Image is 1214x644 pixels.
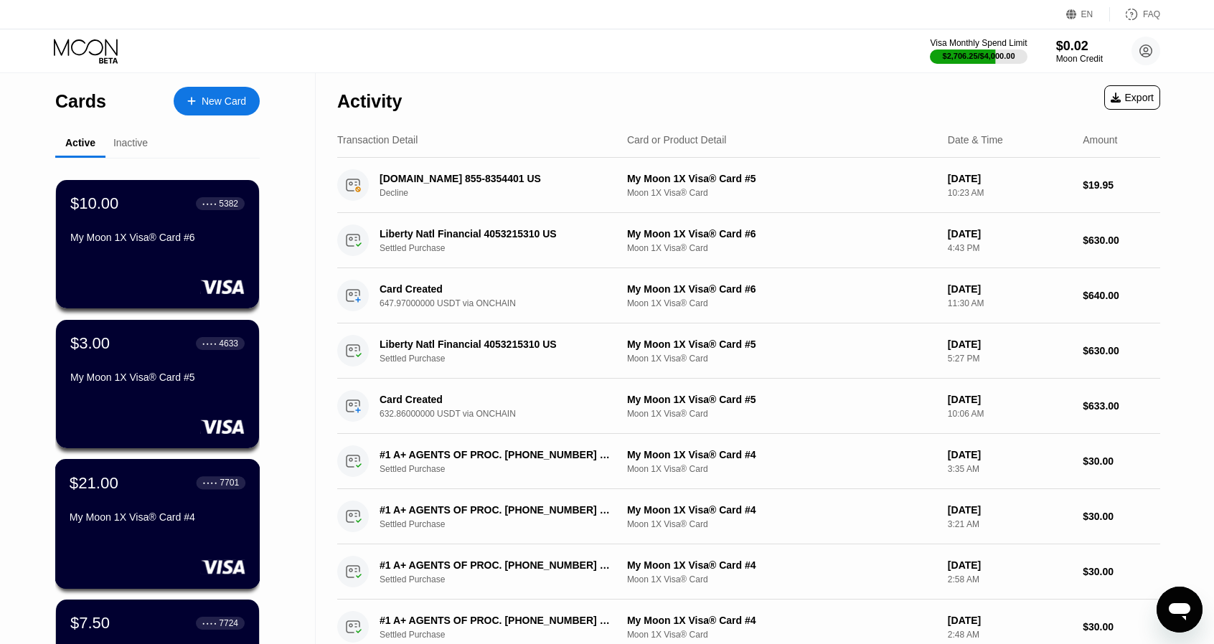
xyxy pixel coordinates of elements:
[56,180,259,308] div: $10.00● ● ● ●5382My Moon 1X Visa® Card #6
[948,574,1071,584] div: 2:58 AM
[948,464,1071,474] div: 3:35 AM
[627,134,727,146] div: Card or Product Detail
[948,449,1071,460] div: [DATE]
[56,320,259,448] div: $3.00● ● ● ●4633My Moon 1X Visa® Card #5
[627,188,936,198] div: Moon 1X Visa® Card
[65,137,95,148] div: Active
[337,434,1160,489] div: #1 A+ AGENTS OF PROC. [PHONE_NUMBER] USSettled PurchaseMy Moon 1X Visa® Card #4Moon 1X Visa® Card...
[1157,587,1203,633] iframe: Button to launch messaging window
[380,519,630,529] div: Settled Purchase
[948,519,1071,529] div: 3:21 AM
[627,559,936,571] div: My Moon 1X Visa® Card #4
[337,323,1160,379] div: Liberty Natl Financial 4053215310 USSettled PurchaseMy Moon 1X Visa® Card #5Moon 1X Visa® Card[DA...
[627,630,936,640] div: Moon 1X Visa® Card
[380,173,613,184] div: [DOMAIN_NAME] 855-8354401 US
[627,394,936,405] div: My Moon 1X Visa® Card #5
[380,338,613,350] div: Liberty Natl Financial 4053215310 US
[627,354,936,364] div: Moon 1X Visa® Card
[1111,92,1154,103] div: Export
[174,87,260,115] div: New Card
[1056,54,1103,64] div: Moon Credit
[380,188,630,198] div: Decline
[337,134,418,146] div: Transaction Detail
[948,615,1071,626] div: [DATE]
[337,544,1160,600] div: #1 A+ AGENTS OF PROC. [PHONE_NUMBER] USSettled PurchaseMy Moon 1X Visa® Card #4Moon 1X Visa® Card...
[70,614,110,633] div: $7.50
[627,243,936,253] div: Moon 1X Visa® Card
[380,574,630,584] div: Settled Purchase
[337,91,402,112] div: Activity
[1056,39,1103,64] div: $0.02Moon Credit
[1083,621,1160,633] div: $30.00
[943,52,1015,60] div: $2,706.25 / $4,000.00
[1083,235,1160,246] div: $630.00
[380,243,630,253] div: Settled Purchase
[948,504,1071,516] div: [DATE]
[380,354,630,364] div: Settled Purchase
[1083,179,1160,191] div: $19.95
[948,630,1071,640] div: 2:48 AM
[948,394,1071,405] div: [DATE]
[219,618,238,628] div: 7724
[1056,39,1103,54] div: $0.02
[930,38,1027,48] div: Visa Monthly Spend Limit
[1066,7,1110,22] div: EN
[1083,134,1117,146] div: Amount
[380,409,630,419] div: 632.86000000 USDT via ONCHAIN
[1110,7,1160,22] div: FAQ
[627,409,936,419] div: Moon 1X Visa® Card
[380,615,613,626] div: #1 A+ AGENTS OF PROC. [PHONE_NUMBER] US
[627,338,936,350] div: My Moon 1X Visa® Card #5
[337,489,1160,544] div: #1 A+ AGENTS OF PROC. [PHONE_NUMBER] USSettled PurchaseMy Moon 1X Visa® Card #4Moon 1X Visa® Card...
[1081,9,1093,19] div: EN
[627,615,936,626] div: My Moon 1X Visa® Card #4
[380,298,630,308] div: 647.97000000 USDT via ONCHAIN
[70,232,245,243] div: My Moon 1X Visa® Card #6
[627,504,936,516] div: My Moon 1X Visa® Card #4
[113,137,148,148] div: Inactive
[380,394,613,405] div: Card Created
[948,173,1071,184] div: [DATE]
[380,449,613,460] div: #1 A+ AGENTS OF PROC. [PHONE_NUMBER] US
[380,283,613,295] div: Card Created
[627,574,936,584] div: Moon 1X Visa® Card
[948,338,1071,350] div: [DATE]
[219,338,238,349] div: 4633
[70,371,245,383] div: My Moon 1X Visa® Card #5
[627,464,936,474] div: Moon 1X Visa® Card
[1083,345,1160,356] div: $630.00
[380,504,613,516] div: #1 A+ AGENTS OF PROC. [PHONE_NUMBER] US
[627,519,936,529] div: Moon 1X Visa® Card
[337,379,1160,434] div: Card Created632.86000000 USDT via ONCHAINMy Moon 1X Visa® Card #5Moon 1X Visa® Card[DATE]10:06 AM...
[1083,566,1160,577] div: $30.00
[948,298,1071,308] div: 11:30 AM
[1083,400,1160,412] div: $633.00
[70,334,110,353] div: $3.00
[202,341,217,346] div: ● ● ● ●
[380,559,613,571] div: #1 A+ AGENTS OF PROC. [PHONE_NUMBER] US
[930,38,1027,64] div: Visa Monthly Spend Limit$2,706.25/$4,000.00
[1083,290,1160,301] div: $640.00
[627,283,936,295] div: My Moon 1X Visa® Card #6
[1083,455,1160,467] div: $30.00
[948,559,1071,571] div: [DATE]
[202,202,217,206] div: ● ● ● ●
[70,511,245,523] div: My Moon 1X Visa® Card #4
[627,228,936,240] div: My Moon 1X Visa® Card #6
[1083,511,1160,522] div: $30.00
[55,91,106,112] div: Cards
[70,194,118,213] div: $10.00
[56,460,259,588] div: $21.00● ● ● ●7701My Moon 1X Visa® Card #4
[627,449,936,460] div: My Moon 1X Visa® Card #4
[948,354,1071,364] div: 5:27 PM
[948,134,1003,146] div: Date & Time
[203,480,217,485] div: ● ● ● ●
[70,473,118,492] div: $21.00
[380,464,630,474] div: Settled Purchase
[627,298,936,308] div: Moon 1X Visa® Card
[219,199,238,209] div: 5382
[948,188,1071,198] div: 10:23 AM
[948,228,1071,240] div: [DATE]
[948,243,1071,253] div: 4:43 PM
